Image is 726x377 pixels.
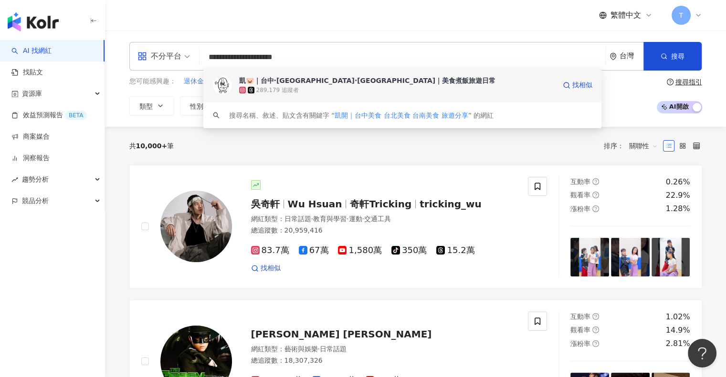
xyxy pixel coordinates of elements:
span: question-circle [592,313,599,320]
span: 日常話題 [320,345,347,353]
span: [PERSON_NAME] [PERSON_NAME] [251,328,432,340]
span: · [362,215,364,223]
img: post-image [611,238,650,276]
a: 洞察報告 [11,153,50,163]
span: 關聯性 [629,138,658,153]
span: 教育與學習 [313,215,347,223]
span: 觀看率 [570,191,590,199]
a: KOL Avatar吳奇軒Wu Hsuan奇軒Trickingtricking_wu網紅類型：日常話題·教育與學習·運動·交通工具總追蹤數：20,959,41683.7萬67萬1,580萬350... [129,165,702,288]
span: 類型 [139,102,153,110]
a: 找相似 [251,264,281,273]
span: 搜尋 [671,52,684,60]
div: 總追蹤數 ： 20,959,416 [251,226,517,235]
button: 搜尋 [643,42,702,71]
span: 凱開｜台中美食 台北美食 台南美食 旅遊分享 [335,112,468,119]
a: 找相似 [563,76,592,95]
div: 台灣 [620,52,643,60]
img: logo [8,12,59,31]
div: 1.02% [666,312,690,322]
span: rise [11,176,18,183]
span: 您可能感興趣： [129,77,176,86]
span: 退休金規劃 [184,77,217,86]
span: 10,000+ [136,142,168,150]
span: Wu Hsuan [288,198,342,210]
span: question-circle [592,340,599,347]
span: 漲粉率 [570,205,590,213]
div: 2.81% [666,338,690,349]
span: question-circle [592,326,599,333]
a: 找貼文 [11,68,43,77]
div: 搜尋名稱、敘述、貼文含有關鍵字 “ ” 的網紅 [229,110,494,121]
div: 網紅類型 ： [251,345,517,354]
span: 吳奇軒 [251,198,280,210]
span: 83.7萬 [251,245,289,255]
div: 網紅類型 ： [251,214,517,224]
div: 0.26% [666,177,690,187]
div: 總追蹤數 ： 18,307,326 [251,356,517,366]
div: 搜尋指引 [675,78,702,86]
span: 15.2萬 [436,245,474,255]
span: 觀看率 [570,326,590,334]
span: appstore [137,51,147,61]
span: question-circle [592,178,599,185]
span: 1,580萬 [338,245,382,255]
button: 類型 [129,96,174,115]
span: question-circle [592,192,599,198]
div: 1.28% [666,204,690,214]
div: 不分平台 [137,49,181,64]
span: question-circle [592,205,599,212]
iframe: Help Scout Beacon - Open [688,339,716,367]
span: tricking_wu [420,198,482,210]
span: 找相似 [261,264,281,273]
div: 排序： [604,138,663,153]
div: 共 筆 [129,142,174,150]
span: 漲粉率 [570,340,590,347]
span: environment [610,53,617,60]
span: 繁體中文 [610,10,641,20]
span: question-circle [667,79,673,85]
span: T [679,10,683,20]
div: 凱🐷｜台中·[GEOGRAPHIC_DATA]·[GEOGRAPHIC_DATA]｜美食煮飯旅遊日常 [239,76,496,85]
span: 競品分析 [22,190,49,212]
span: 奇軒Tricking [350,198,411,210]
span: 互動率 [570,313,590,320]
span: 67萬 [299,245,329,255]
button: 退休金規劃 [183,76,218,87]
span: search [213,112,220,119]
img: post-image [570,238,609,276]
span: 性別 [190,102,203,110]
img: KOL Avatar [213,76,232,95]
div: 14.9% [666,325,690,336]
img: KOL Avatar [160,191,232,262]
span: · [347,215,348,223]
span: 找相似 [572,81,592,90]
button: 性別 [180,96,225,115]
a: 商案媒合 [11,132,50,142]
span: · [311,215,313,223]
div: 22.9% [666,190,690,201]
span: 藝術與娛樂 [284,345,318,353]
span: 趨勢分析 [22,169,49,190]
span: 350萬 [391,245,427,255]
div: 289,179 追蹤者 [256,86,299,94]
a: searchAI 找網紅 [11,46,52,56]
span: 互動率 [570,178,590,185]
span: 運動 [348,215,362,223]
span: · [318,345,320,353]
span: 日常話題 [284,215,311,223]
span: 交通工具 [364,215,391,223]
a: 效益預測報告BETA [11,111,87,120]
img: post-image [652,238,690,276]
span: 資源庫 [22,83,42,104]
